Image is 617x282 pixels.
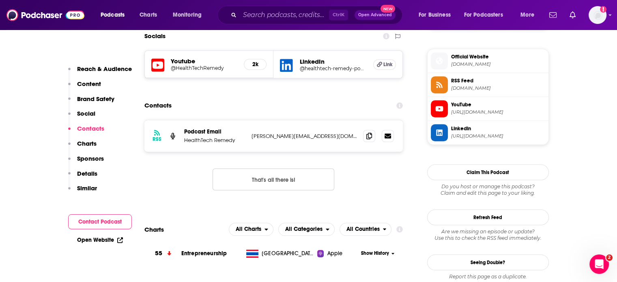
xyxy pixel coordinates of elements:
[95,9,135,22] button: open menu
[413,9,461,22] button: open menu
[77,65,132,73] p: Reach & Audience
[589,6,606,24] button: Show profile menu
[589,6,606,24] span: Logged in as jgarciaampr
[431,100,545,117] a: YouTube[URL][DOMAIN_NAME]
[346,226,380,232] span: All Countries
[373,59,396,70] a: Link
[155,249,162,258] h3: 55
[451,109,545,115] span: https://www.youtube.com/@HealthTechRemedy
[299,65,367,71] a: @healthtech-remedy-podcast/
[229,223,273,236] button: open menu
[431,124,545,141] a: Linkedin[URL][DOMAIN_NAME]
[340,223,392,236] button: open menu
[77,95,114,103] p: Brand Safety
[566,8,579,22] a: Show notifications dropdown
[225,6,410,24] div: Search podcasts, credits, & more...
[427,254,549,270] a: Seeing Double?
[451,61,545,67] span: healthtechremedy.com
[589,6,606,24] img: User Profile
[427,183,549,196] div: Claim and edit this page to your liking.
[451,125,545,132] span: Linkedin
[68,184,97,199] button: Similar
[252,133,357,140] p: [PERSON_NAME][EMAIL_ADDRESS][DOMAIN_NAME]
[329,10,348,20] span: Ctrl K
[134,9,162,22] a: Charts
[431,76,545,93] a: RSS Feed[DOMAIN_NAME]
[600,6,606,13] svg: Add a profile image
[419,9,451,21] span: For Business
[451,77,545,84] span: RSS Feed
[68,140,97,155] button: Charts
[515,9,544,22] button: open menu
[236,226,261,232] span: All Charts
[68,214,132,229] button: Contact Podcast
[520,9,534,21] span: More
[68,95,114,110] button: Brand Safety
[546,8,560,22] a: Show notifications dropdown
[68,125,104,140] button: Contacts
[144,242,181,265] a: 55
[299,58,367,65] h5: LinkedIn
[340,223,392,236] h2: Countries
[361,250,389,257] span: Show History
[77,125,104,132] p: Contacts
[451,101,545,108] span: YouTube
[358,250,397,257] button: Show History
[427,273,549,280] div: Report this page as a duplicate.
[144,226,164,233] h2: Charts
[77,170,97,177] p: Details
[327,250,342,258] span: Apple
[229,223,273,236] h2: Platforms
[213,168,334,190] button: Nothing here.
[262,250,314,258] span: Thailand
[383,61,393,68] span: Link
[451,133,545,139] span: https://www.linkedin.com/company/healthtech-remedy-podcast/
[77,140,97,147] p: Charts
[589,254,609,274] iframe: Intercom live chat
[358,13,392,17] span: Open Advanced
[171,57,238,65] h5: Youtube
[68,170,97,185] button: Details
[68,65,132,80] button: Reach & Audience
[68,80,101,95] button: Content
[173,9,202,21] span: Monitoring
[101,9,125,21] span: Podcasts
[285,226,322,232] span: All Categories
[153,136,161,142] h3: RSS
[144,28,166,44] h2: Socials
[181,250,227,257] a: Entrepreneurship
[427,228,549,241] div: Are we missing an episode or update? Use this to check the RSS feed immediately.
[6,7,84,23] img: Podchaser - Follow, Share and Rate Podcasts
[427,164,549,180] button: Claim This Podcast
[68,155,104,170] button: Sponsors
[317,250,358,258] a: Apple
[184,137,245,144] p: HealthTech Remedy
[167,9,212,22] button: open menu
[77,237,123,243] a: Open Website
[459,9,515,22] button: open menu
[427,209,549,225] button: Refresh Feed
[184,128,245,135] p: Podcast Email
[171,65,238,71] a: @HealthTechRemedy
[240,9,329,22] input: Search podcasts, credits, & more...
[427,183,549,190] span: Do you host or manage this podcast?
[278,223,335,236] h2: Categories
[77,155,104,162] p: Sponsors
[77,80,101,88] p: Content
[251,61,260,68] h5: 2k
[140,9,157,21] span: Charts
[381,5,395,13] span: New
[431,52,545,69] a: Official Website[DOMAIN_NAME]
[68,110,95,125] button: Social
[355,10,396,20] button: Open AdvancedNew
[144,98,172,113] h2: Contacts
[606,254,613,261] span: 2
[464,9,503,21] span: For Podcasters
[77,184,97,192] p: Similar
[77,110,95,117] p: Social
[451,85,545,91] span: feeds.transistor.fm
